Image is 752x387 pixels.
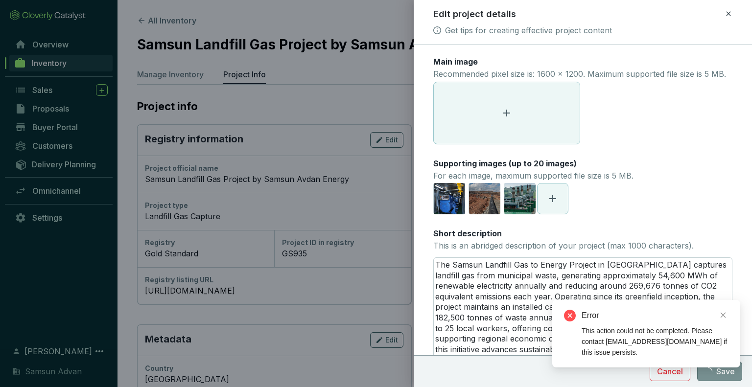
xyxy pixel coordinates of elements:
p: Recommended pixel size is: 1600 x 1200. Maximum supported file size is 5 MB. [433,69,726,80]
h2: Edit project details [433,8,516,21]
span: close-circle [564,310,576,321]
img: https://imagedelivery.net/OeX1-Pzk5r51De534GGSBA/prod/supply/projects/3eab04a52ffd4a4dbb2a37a3e7b... [434,183,465,214]
label: Supporting images (up to 20 images) [433,158,577,169]
p: For each image, maximum supported file size is 5 MB. [433,171,634,182]
span: close [720,312,727,319]
img: https://imagedelivery.net/OeX1-Pzk5r51De534GGSBA/prod/supply/projects/3eab04a52ffd4a4dbb2a37a3e7b... [469,183,500,214]
p: This is an abridged description of your project (max 1000 characters). [433,241,694,251]
div: Error [582,310,728,321]
a: Close [718,310,728,320]
a: Get tips for creating effective project content [445,24,612,36]
label: Main image [433,56,478,67]
div: This action could not be completed. Please contact [EMAIL_ADDRESS][DOMAIN_NAME] if this issue per... [582,325,728,358]
label: Short description [433,228,502,239]
img: https://imagedelivery.net/OeX1-Pzk5r51De534GGSBA/prod/supply/projects/3eab04a52ffd4a4dbb2a37a3e7b... [504,183,536,214]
